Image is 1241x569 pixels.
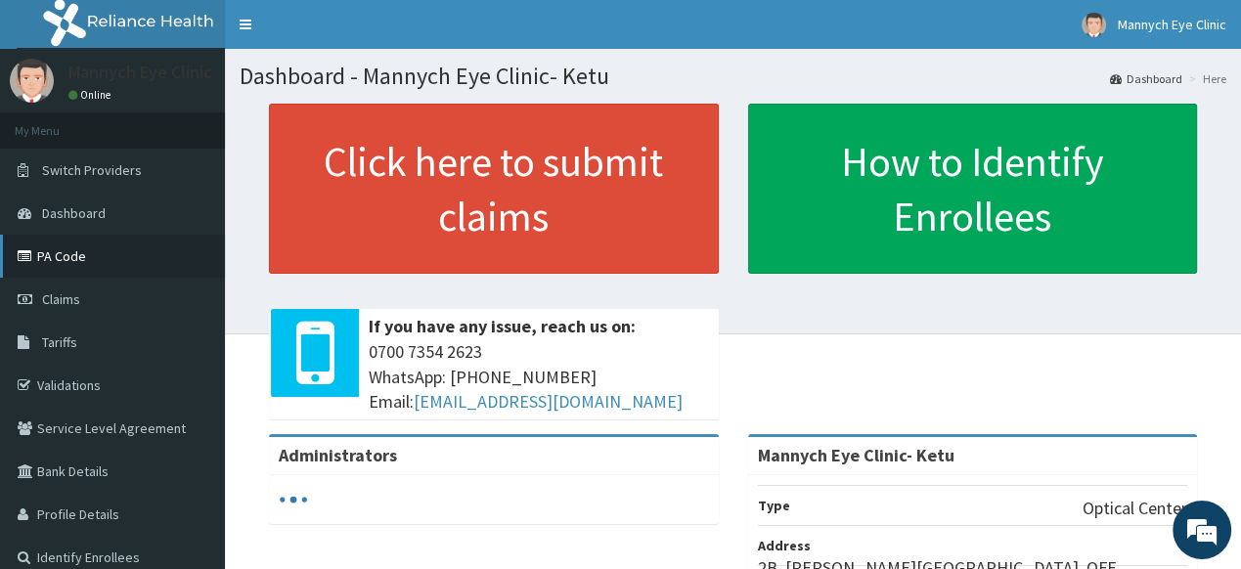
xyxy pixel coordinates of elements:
[279,444,397,466] b: Administrators
[42,161,142,179] span: Switch Providers
[279,485,308,514] svg: audio-loading
[42,204,106,222] span: Dashboard
[748,104,1198,274] a: How to Identify Enrollees
[1118,16,1226,33] span: Mannych Eye Clinic
[758,537,811,554] b: Address
[369,339,709,415] span: 0700 7354 2623 WhatsApp: [PHONE_NUMBER] Email:
[10,59,54,103] img: User Image
[1184,70,1226,87] li: Here
[1083,496,1187,521] p: Optical Center
[414,390,683,413] a: [EMAIL_ADDRESS][DOMAIN_NAME]
[1110,70,1182,87] a: Dashboard
[758,444,954,466] strong: Mannych Eye Clinic- Ketu
[68,88,115,102] a: Online
[1082,13,1106,37] img: User Image
[758,497,790,514] b: Type
[68,64,212,81] p: Mannych Eye Clinic
[269,104,719,274] a: Click here to submit claims
[240,64,1226,89] h1: Dashboard - Mannych Eye Clinic- Ketu
[369,315,636,337] b: If you have any issue, reach us on:
[42,333,77,351] span: Tariffs
[42,290,80,308] span: Claims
